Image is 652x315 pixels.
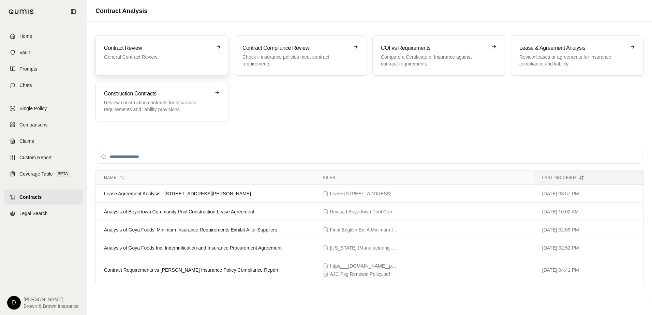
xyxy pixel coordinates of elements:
[4,134,83,149] a: Claims
[330,244,398,251] span: Texas (Manufacturing and Production) General Use Indemnification and Insurance Procurement Agreem...
[24,296,79,303] span: [PERSON_NAME]
[330,226,398,233] span: Final English Ex. A Minimum Insurance Requirements Dec 2023.pdf
[381,44,487,52] h3: COI vs Requirements
[19,82,32,89] span: Chats
[104,99,210,113] p: Review construction contracts for insurance requirements and liability provisions.
[542,175,635,180] div: Last modified
[534,239,643,257] td: [DATE] 02:52 PM
[534,283,643,308] td: [DATE] 04:33 PM
[19,49,30,56] span: Vault
[19,170,53,177] span: Coverage Table
[519,54,626,67] p: Review leases or agreements for insurance compliance and liability.
[4,101,83,116] a: Single Policy
[104,209,254,214] span: Analysis of Boyertown Community Pool Construction Lease Agreement
[534,221,643,239] td: [DATE] 02:59 PM
[104,175,307,180] div: Name
[95,6,147,16] h1: Contract Analysis
[19,210,48,217] span: Legal Search
[330,208,398,215] span: Revised Boyertown Pool Construction Lease Agreement 8-28-25.pdf
[4,61,83,76] a: Prompts
[4,45,83,60] a: Vault
[56,170,70,177] span: BETA
[19,121,47,128] span: Comparisons
[4,150,83,165] a: Custom Report
[330,271,390,277] span: AJC Pkg Renewal Policy.pdf
[4,29,83,44] a: Home
[9,9,34,14] img: Qumis Logo
[104,245,282,251] span: Analysis of Goya Foods Inc. Indemnification and Insurance Procurement Agreement
[315,171,534,185] th: Files
[19,194,42,200] span: Contracts
[24,303,79,310] span: Brown & Brown Insurance
[4,166,83,181] a: Coverage TableBETA
[330,190,398,197] span: Lease.101 E. 10th St. Jim Thorpe.pdf
[104,90,210,98] h3: Construction Contracts
[534,185,643,203] td: [DATE] 03:57 PM
[4,78,83,93] a: Chats
[104,54,210,60] p: General Contract Review.
[19,154,51,161] span: Custom Report
[104,227,277,232] span: Analysis of Goya Foods' Minimum Insurance Requirements Exhibit A for Suppliers
[519,44,626,52] h3: Lease & Agreement Analysis
[242,54,349,67] p: Check if insurance policies meet contract requirements.
[534,203,643,221] td: [DATE] 10:02 AM
[242,44,349,52] h3: Contract Compliance Review
[104,191,251,196] span: Lease Agreement Analysis - 101 E. 10th St. Jim Thorpe
[4,190,83,205] a: Contracts
[4,206,83,221] a: Legal Search
[19,33,32,40] span: Home
[534,257,643,283] td: [DATE] 04:41 PM
[19,138,34,145] span: Claims
[330,262,398,269] span: https___bbins365-my.sharepoint.com_personal_donna_achenbach_bbrown_com_Documents_Desktop_AJ cert ...
[7,296,21,310] div: D
[381,54,487,67] p: Compare a Certificate of Insurance against contract requirements.
[104,44,210,52] h3: Contract Review
[19,105,47,112] span: Single Policy
[104,267,278,273] span: Contract Requirements vs AJ Celiano Insurance Policy Compliance Report
[19,65,37,72] span: Prompts
[68,6,79,17] button: Collapse sidebar
[4,117,83,132] a: Comparisons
